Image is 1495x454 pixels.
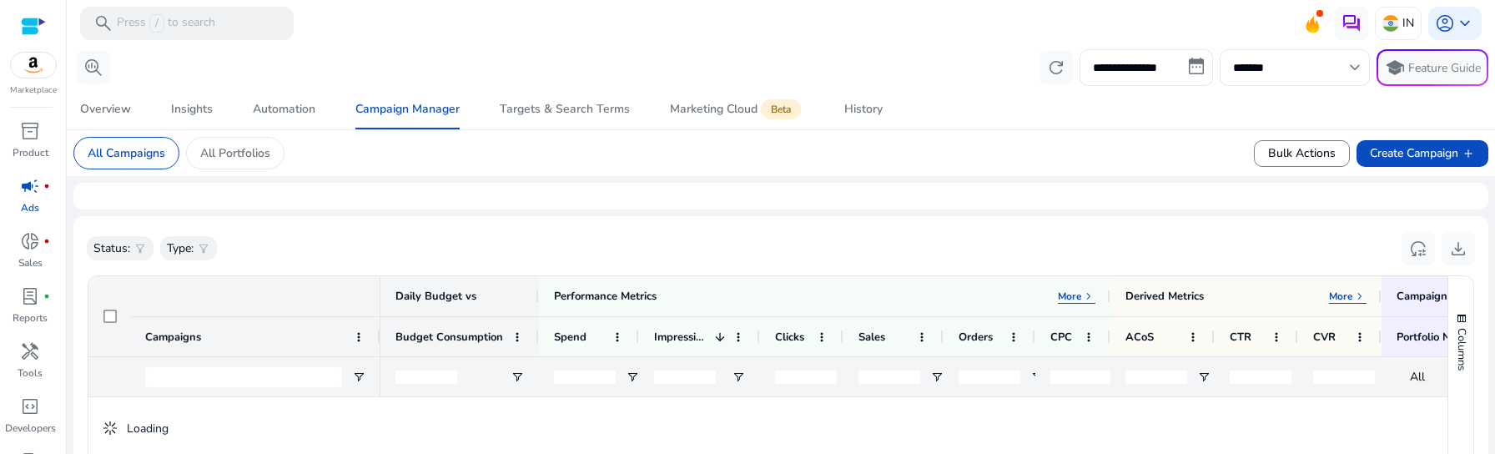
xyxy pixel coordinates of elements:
span: keyboard_arrow_right [1353,290,1367,303]
div: Performance Metrics [554,289,657,304]
p: All Portfolios [200,144,270,162]
button: Open Filter Menu [1197,371,1211,384]
p: Tools [18,366,43,381]
span: lab_profile [20,286,40,306]
span: campaign [20,176,40,196]
span: fiber_manual_record [43,238,50,245]
span: CPC [1050,330,1072,345]
button: schoolFeature Guide [1377,49,1488,86]
img: in.svg [1382,15,1399,32]
span: CTR [1230,330,1251,345]
span: school [1385,58,1405,78]
button: Open Filter Menu [352,371,365,384]
span: keyboard_arrow_down [1455,13,1475,33]
span: keyboard_arrow_down [1345,58,1365,78]
div: Insights [171,103,213,115]
span: filter_alt [133,242,147,255]
span: filter_alt [197,242,210,255]
span: code_blocks [20,396,40,416]
span: Daily Budget vs [395,289,476,304]
span: Clicks [775,330,804,345]
div: Campaign Manager [355,103,460,115]
button: Open Filter Menu [732,371,745,384]
span: fiber_manual_record [43,183,50,189]
span: add [1462,147,1475,160]
button: search_insights [77,51,110,84]
span: search_insights [83,58,103,78]
button: Open Filter Menu [626,371,639,384]
button: Create Campaignadd [1357,140,1488,167]
p: IN [1402,8,1414,38]
span: reset_settings [1408,239,1428,259]
span: Bulk Actions [1268,144,1336,162]
button: refresh [1039,51,1073,84]
span: Campaigns [145,330,201,345]
p: More [1058,290,1082,303]
p: Marketplace [10,84,57,97]
span: / [149,14,164,33]
div: Derived Metrics [1125,289,1204,304]
span: Budget Consumption [395,330,503,345]
button: download [1442,232,1475,265]
span: Sales [858,330,885,345]
button: Open Filter Menu [930,371,944,384]
p: Reports [13,310,48,325]
div: Marketing Cloud [670,103,804,116]
p: Product [13,145,48,160]
img: amazon.svg [11,53,56,78]
span: ACoS [1125,330,1154,345]
span: All [1410,369,1425,385]
div: Overview [80,103,131,115]
button: Bulk Actions [1254,140,1350,167]
input: Campaigns Filter Input [145,367,342,387]
span: Create Campaign [1370,144,1475,162]
span: search [93,13,113,33]
div: Targets & Search Terms [500,103,630,115]
span: Portfolio Name [1397,330,1472,345]
button: reset_settings [1402,232,1435,265]
span: Beta [761,99,801,119]
p: Feature Guide [1408,60,1481,77]
span: Spend [554,330,586,345]
span: Impressions [654,330,708,345]
p: Press to search [117,14,215,33]
p: Developers [5,421,56,436]
div: History [844,103,883,115]
span: handyman [20,341,40,361]
span: keyboard_arrow_right [1082,290,1095,303]
div: Automation [253,103,315,115]
span: Loading [127,421,169,436]
span: account_circle [1435,13,1455,33]
span: donut_small [20,231,40,251]
p: All Campaigns [88,144,165,162]
p: Type: [167,240,194,257]
span: Columns [1454,328,1469,371]
span: fiber_manual_record [43,293,50,300]
span: Orders [959,330,993,345]
span: inventory_2 [20,121,40,141]
span: refresh [1046,58,1066,78]
p: Ads [21,200,39,215]
button: Open Filter Menu [1030,371,1044,384]
p: Status: [93,240,130,257]
span: CVR [1313,330,1336,345]
p: More [1329,290,1353,303]
button: Open Filter Menu [511,371,524,384]
p: Sales [18,255,43,270]
span: download [1448,239,1468,259]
